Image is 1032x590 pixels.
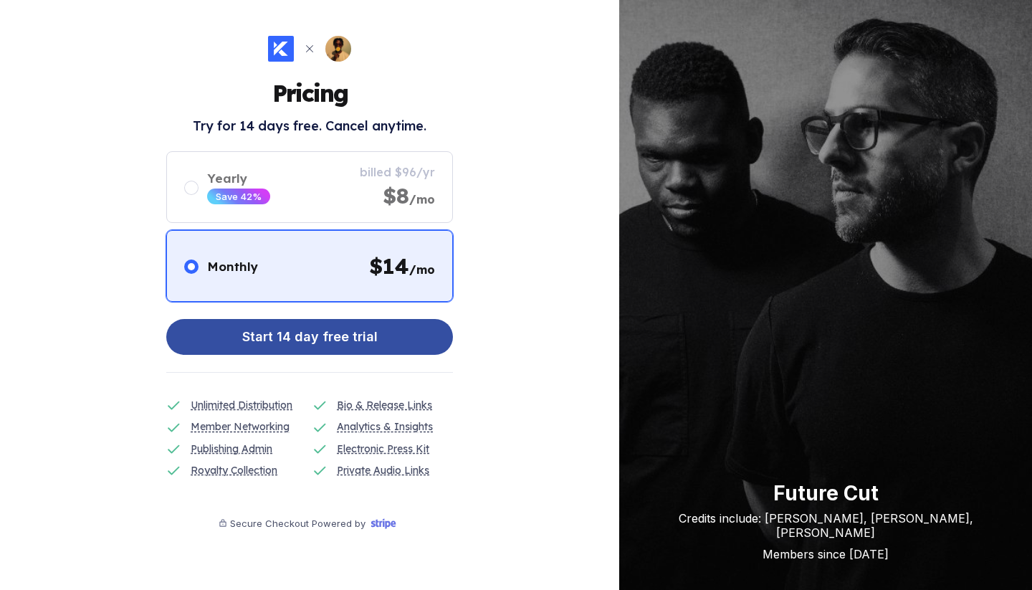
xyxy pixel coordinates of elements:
div: Analytics & Insights [337,419,433,434]
div: Start 14 day free trial [242,323,378,351]
div: billed $96/yr [360,165,435,179]
div: Publishing Admin [191,441,272,457]
div: Unlimited Distribution [191,397,292,413]
div: Yearly [207,171,270,186]
div: $ 14 [369,252,435,280]
div: Member Networking [191,419,290,434]
div: Royalty Collection [191,462,277,478]
div: Future Cut [648,481,1003,505]
div: Monthly [207,259,258,274]
h2: Try for 14 days free. Cancel anytime. [193,118,426,134]
div: Save 42% [216,191,262,202]
div: Members since [DATE] [648,547,1003,561]
img: ab6761610000e5eb12b0f76165816e8fc3699c1a [325,36,351,62]
div: Electronic Press Kit [337,441,429,457]
div: Secure Checkout Powered by [230,518,365,529]
h1: Pricing [272,79,348,108]
div: Private Audio Links [337,462,429,478]
button: Start 14 day free trial [166,319,453,355]
div: $8 [383,182,435,209]
div: Credits include: [PERSON_NAME], [PERSON_NAME], [PERSON_NAME] [648,511,1003,540]
div: Bio & Release Links [337,397,432,413]
span: /mo [409,262,435,277]
span: /mo [409,192,435,206]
